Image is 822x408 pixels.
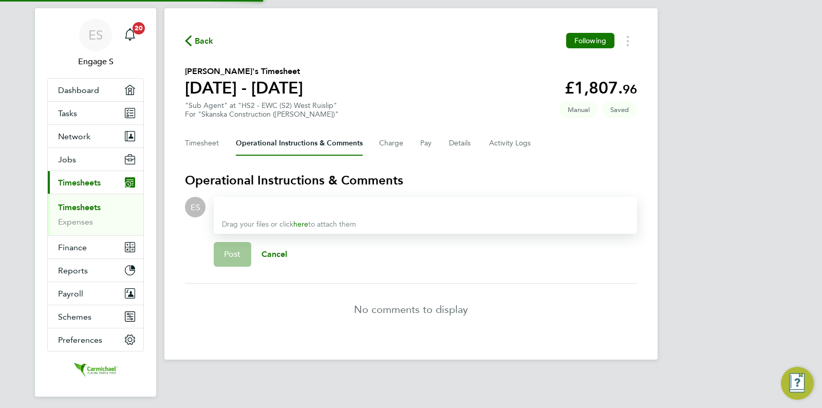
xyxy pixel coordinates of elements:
button: Finance [48,236,143,258]
p: No comments to display [354,302,468,317]
div: "Sub Agent" at "HS2 - EWC (S2) West Ruislip" [185,101,339,119]
span: Network [58,132,90,141]
button: Payroll [48,282,143,305]
button: Operational Instructions & Comments [236,131,363,156]
a: ESEngage S [47,18,144,68]
span: This timesheet was manually created. [559,101,598,118]
app-decimal: £1,807. [565,78,637,98]
span: Reports [58,266,88,275]
span: Dashboard [58,85,99,95]
span: Tasks [58,108,77,118]
div: Engage S [185,197,206,217]
span: Schemes [58,312,91,322]
button: Network [48,125,143,147]
span: Preferences [58,335,102,345]
div: Timesheets [48,194,143,235]
button: Pay [420,131,433,156]
button: Details [449,131,473,156]
h3: Operational Instructions & Comments [185,172,637,189]
button: Following [566,33,614,48]
span: ES [191,201,200,213]
button: Jobs [48,148,143,171]
span: Cancel [261,249,288,259]
span: Following [574,36,606,45]
span: 20 [133,22,145,34]
button: Preferences [48,328,143,351]
h2: [PERSON_NAME]'s Timesheet [185,65,303,78]
button: Charge [379,131,404,156]
span: Engage S [47,55,144,68]
span: This timesheet is Saved. [602,101,637,118]
a: Dashboard [48,79,143,101]
nav: Main navigation [35,8,156,397]
span: ES [88,28,103,42]
a: Tasks [48,102,143,124]
span: 96 [623,82,637,97]
span: Back [195,35,214,47]
span: Finance [58,243,87,252]
button: Cancel [251,242,298,267]
button: Timesheets [48,171,143,194]
button: Engage Resource Center [781,367,814,400]
button: Timesheets Menu [619,33,637,49]
span: Payroll [58,289,83,299]
button: Back [185,34,214,47]
a: Go to home page [47,362,144,378]
button: Timesheet [185,131,219,156]
div: For "Skanska Construction ([PERSON_NAME])" [185,110,339,119]
a: 20 [120,18,140,51]
span: Drag your files or click to attach them [222,220,356,229]
a: Expenses [58,217,93,227]
h1: [DATE] - [DATE] [185,78,303,98]
a: here [293,220,308,229]
button: Activity Logs [489,131,532,156]
a: Timesheets [58,202,101,212]
img: carmichael-logo-retina.png [72,362,119,378]
button: Reports [48,259,143,282]
span: Timesheets [58,178,101,188]
span: Jobs [58,155,76,164]
button: Schemes [48,305,143,328]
